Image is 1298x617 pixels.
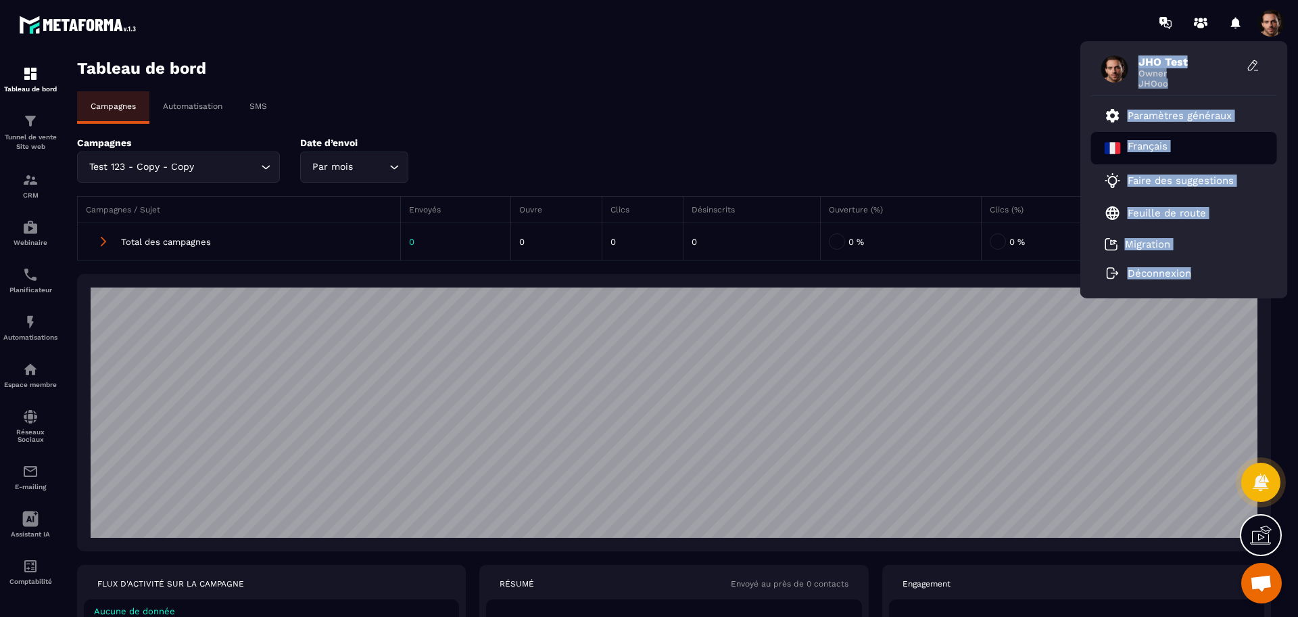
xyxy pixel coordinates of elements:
[1105,205,1206,221] a: Feuille de route
[3,85,57,93] p: Tableau de bord
[22,463,39,480] img: email
[3,239,57,246] p: Webinaire
[511,197,602,223] th: Ouvre
[309,160,356,175] span: Par mois
[982,197,1100,223] th: Clics (%)
[1128,267,1191,279] p: Déconnexion
[3,286,57,294] p: Planificateur
[3,453,57,501] a: emailemailE-mailing
[602,223,683,260] td: 0
[249,101,267,111] p: SMS
[77,152,280,183] div: Search for option
[1105,173,1247,189] a: Faire des suggestions
[683,197,820,223] th: Désinscrits
[1138,68,1240,78] span: Owner
[197,160,258,175] input: Search for option
[511,223,602,260] td: 0
[22,314,39,330] img: automations
[3,55,57,103] a: formationformationTableau de bord
[163,101,222,111] p: Automatisation
[300,137,469,148] p: Date d’envoi
[3,334,57,341] p: Automatisations
[3,428,57,443] p: Réseaux Sociaux
[1128,110,1232,122] p: Paramètres généraux
[3,530,57,538] p: Assistant IA
[990,231,1091,252] div: 0 %
[1128,175,1234,187] p: Faire des suggestions
[683,223,820,260] td: 0
[3,162,57,209] a: formationformationCRM
[97,578,244,589] p: FLUX D'ACTIVITÉ SUR LA CAMPAGNE
[400,223,511,260] td: 0
[1125,238,1170,250] p: Migration
[86,160,197,175] span: Test 123 - Copy - Copy
[22,113,39,129] img: formation
[19,12,141,37] img: logo
[22,558,39,574] img: accountant
[1105,108,1232,124] a: Paramètres généraux
[22,361,39,378] img: automations
[91,101,136,111] p: Campagnes
[22,267,39,283] img: scheduler
[22,66,39,82] img: formation
[3,191,57,199] p: CRM
[3,381,57,388] p: Espace membre
[3,578,57,585] p: Comptabilité
[3,103,57,162] a: formationformationTunnel de vente Site web
[400,197,511,223] th: Envoyés
[500,578,534,589] p: RÉSUMÉ
[602,197,683,223] th: Clics
[3,133,57,152] p: Tunnel de vente Site web
[1241,563,1282,603] div: Mở cuộc trò chuyện
[829,231,973,252] div: 0 %
[3,548,57,595] a: accountantaccountantComptabilité
[78,197,401,223] th: Campagnes / Sujet
[3,351,57,398] a: automationsautomationsEspace membre
[3,304,57,351] a: automationsautomationsAutomatisations
[22,219,39,235] img: automations
[3,501,57,548] a: Assistant IA
[1138,55,1240,68] span: JHO Test
[3,398,57,453] a: social-networksocial-networkRéseaux Sociaux
[1128,140,1168,156] p: Français
[1138,78,1240,89] span: JHOoo
[1105,237,1170,251] a: Migration
[3,209,57,256] a: automationsautomationsWebinaire
[820,197,982,223] th: Ouverture (%)
[1128,207,1206,219] p: Feuille de route
[300,152,408,183] div: Search for option
[3,483,57,490] p: E-mailing
[77,137,280,148] p: Campagnes
[22,409,39,425] img: social-network
[731,578,848,589] p: Envoyé au près de 0 contacts
[3,256,57,304] a: schedulerschedulerPlanificateur
[903,578,951,589] p: Engagement
[77,59,206,78] h3: Tableau de bord
[356,160,386,175] input: Search for option
[86,231,392,252] div: Total des campagnes
[94,606,449,616] p: Aucune de donnée
[22,172,39,188] img: formation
